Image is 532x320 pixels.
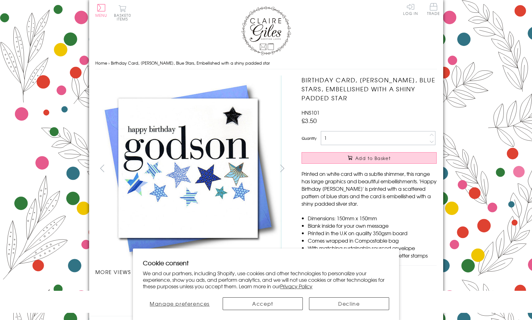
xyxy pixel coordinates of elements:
li: Comes wrapped in Compostable bag [308,237,437,244]
span: HNS101 [302,109,320,116]
li: Carousel Page 1 (Current Slide) [95,282,144,295]
span: Manage preferences [150,300,210,307]
li: Printed in the U.K on quality 350gsm board [308,229,437,237]
button: Menu [95,4,107,17]
button: next [275,161,289,175]
li: Blank inside for your own message [308,222,437,229]
a: Home [95,60,107,66]
a: Log In [403,3,418,15]
h1: Birthday Card, [PERSON_NAME], Blue Stars, Embellished with a shiny padded star [302,75,437,102]
ul: Carousel Pagination [95,282,289,295]
span: Add to Basket [355,155,391,161]
button: prev [95,161,109,175]
a: Privacy Policy [280,282,312,290]
button: Decline [309,297,389,310]
li: With matching sustainable sourced envelope [308,244,437,252]
nav: breadcrumbs [95,57,437,70]
h2: Cookie consent [143,258,389,267]
img: Birthday Card, Godson, Blue Stars, Embellished with a shiny padded star [95,75,281,262]
img: Birthday Card, Godson, Blue Stars, Embellished with a shiny padded star [289,75,475,262]
img: Claire Giles Greetings Cards [241,6,291,55]
li: Dimensions: 150mm x 150mm [308,214,437,222]
button: Add to Basket [302,152,437,164]
img: Birthday Card, Godson, Blue Stars, Embellished with a shiny padded star [119,289,120,290]
span: £3.50 [302,116,317,125]
span: Birthday Card, [PERSON_NAME], Blue Stars, Embellished with a shiny padded star [111,60,270,66]
button: Accept [223,297,303,310]
a: Trade [427,3,440,16]
span: › [108,60,110,66]
h3: More views [95,268,289,276]
label: Quantity [302,135,316,141]
span: Trade [427,3,440,15]
span: Menu [95,12,107,18]
button: Basket0 items [114,5,131,21]
span: 0 items [117,12,131,22]
p: We and our partners, including Shopify, use cookies and other technologies to personalize your ex... [143,270,389,289]
button: Manage preferences [143,297,216,310]
p: Printed on white card with a subtle shimmer, this range has large graphics and beautiful embellis... [302,170,437,207]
